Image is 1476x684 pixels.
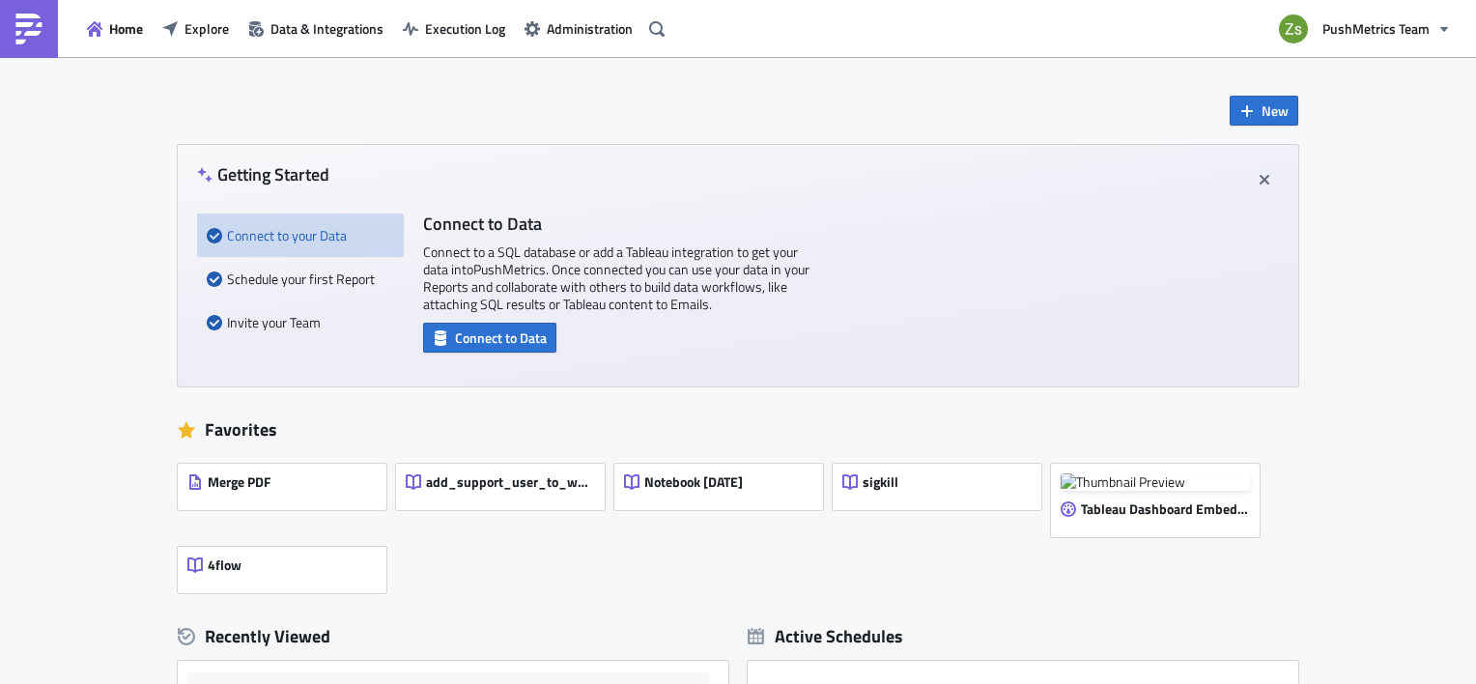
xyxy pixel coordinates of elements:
[207,300,394,344] div: Invite your Team
[833,454,1051,537] a: sigkill
[77,14,153,43] button: Home
[423,214,809,234] h4: Connect to Data
[239,14,393,43] button: Data & Integrations
[208,556,241,574] span: 4flow
[197,164,329,185] h4: Getting Started
[393,14,515,43] button: Execution Log
[547,18,633,39] span: Administration
[1230,96,1298,126] button: New
[109,18,143,39] span: Home
[178,415,1298,444] div: Favorites
[396,454,614,537] a: add_support_user_to_workspace
[426,473,594,491] span: add_support_user_to_workspace
[1081,500,1249,518] span: Tableau Dashboard Embed [DATE]
[423,243,809,313] p: Connect to a SQL database or add a Tableau integration to get your data into PushMetrics . Once c...
[1277,13,1310,45] img: Avatar
[270,18,383,39] span: Data & Integrations
[425,18,505,39] span: Execution Log
[748,625,903,647] div: Active Schedules
[207,214,394,257] div: Connect to your Data
[184,18,229,39] span: Explore
[423,326,556,346] a: Connect to Data
[1051,454,1269,537] a: Thumbnail PreviewTableau Dashboard Embed [DATE]
[178,622,728,651] div: Recently Viewed
[423,323,556,353] button: Connect to Data
[207,257,394,300] div: Schedule your first Report
[515,14,642,43] button: Administration
[178,537,396,593] a: 4flow
[1061,473,1250,491] img: Thumbnail Preview
[644,473,743,491] span: Notebook [DATE]
[178,454,396,537] a: Merge PDF
[1322,18,1430,39] span: PushMetrics Team
[153,14,239,43] button: Explore
[455,328,547,348] span: Connect to Data
[863,473,898,491] span: sigkill
[1262,100,1289,121] span: New
[1267,8,1462,50] button: PushMetrics Team
[14,14,44,44] img: PushMetrics
[614,454,833,537] a: Notebook [DATE]
[208,473,270,491] span: Merge PDF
